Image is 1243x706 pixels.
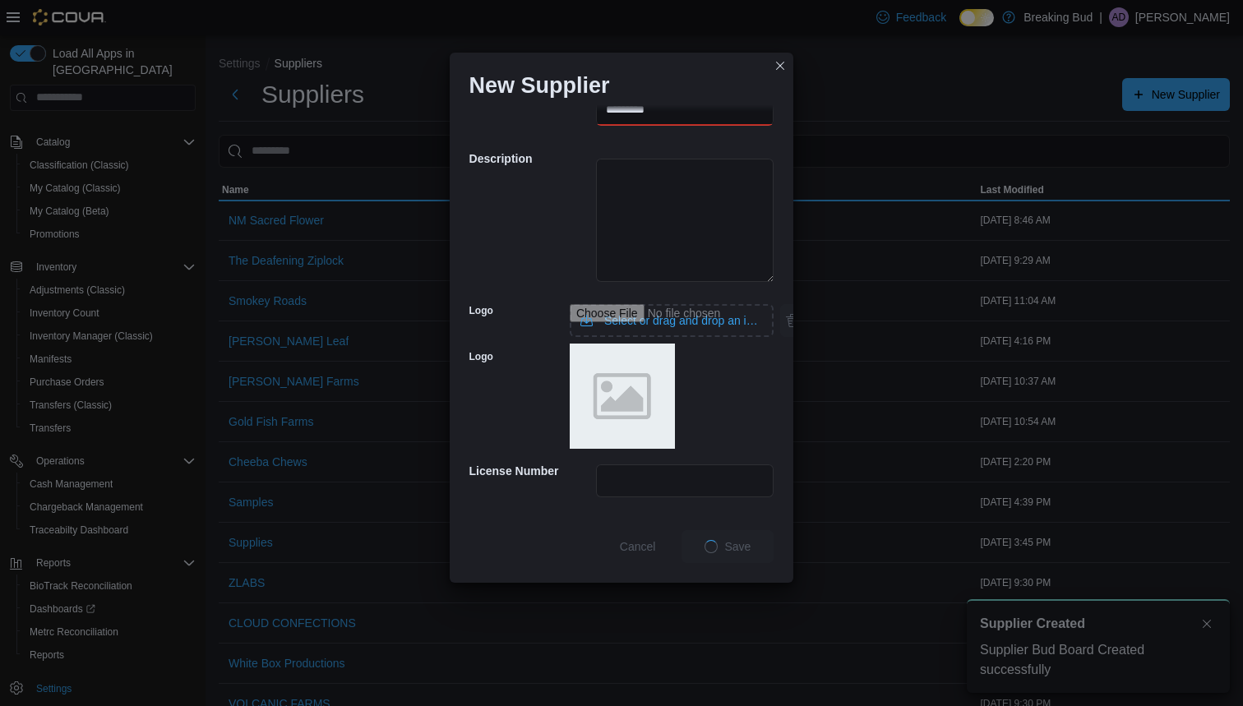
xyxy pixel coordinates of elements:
[469,72,610,99] h1: New Supplier
[469,350,493,363] label: Logo
[724,538,751,555] span: Save
[770,56,790,76] button: Closes this modal window
[570,344,675,449] img: placeholder.png
[570,304,774,337] input: Use aria labels when no actual label is in use
[620,538,656,555] span: Cancel
[682,530,774,563] button: LoadingSave
[469,142,593,175] h5: Description
[469,455,593,487] h5: License Number
[469,304,493,317] label: Logo
[703,538,720,556] span: Loading
[613,530,663,563] button: Cancel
